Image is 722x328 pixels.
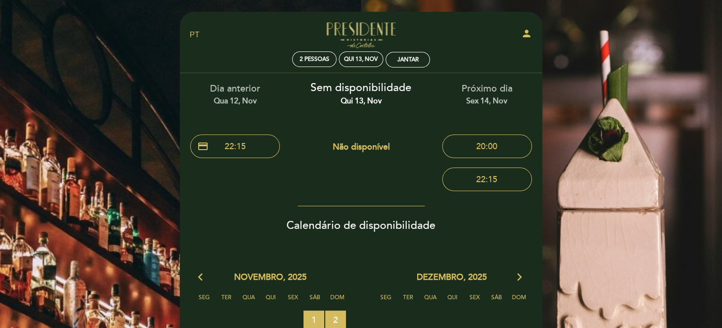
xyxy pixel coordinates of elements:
span: credit_card [197,141,209,152]
span: Sex [284,293,302,310]
div: Qui 13, nov [344,56,378,63]
span: dezembro, 2025 [417,271,487,284]
button: credit_card 22:15 [190,135,280,158]
span: Qua [421,293,440,310]
button: Não disponível [316,135,406,159]
i: arrow_forward_ios [515,271,524,284]
span: Não disponível [332,142,389,152]
button: 20:00 [442,135,532,158]
span: 1 [303,311,324,328]
a: Presidente [PERSON_NAME] [302,22,420,48]
i: arrow_back_ios [198,271,207,284]
span: Seg [377,293,395,310]
div: Sex 14, nov [431,96,543,107]
span: Ter [399,293,418,310]
i: person [521,28,532,39]
span: 2 [325,311,346,328]
span: Sex [465,293,484,310]
span: Qui [443,293,462,310]
span: Ter [217,293,236,310]
span: Dom [328,293,347,310]
button: person [521,28,532,42]
span: Qui [261,293,280,310]
div: Dia anterior [179,82,291,106]
span: Sem disponibilidade [311,81,411,94]
span: Sáb [306,293,325,310]
span: Calendário de disponibilidade [286,219,436,232]
div: Qua 12, nov [179,96,291,107]
div: Próximo dia [431,82,543,106]
span: novembro, 2025 [234,271,307,284]
button: 22:15 [442,168,532,191]
span: Dom [510,293,529,310]
span: Qua [239,293,258,310]
div: Qui 13, nov [305,96,417,107]
span: Sáb [487,293,506,310]
div: Jantar [397,56,419,63]
span: Seg [195,293,214,310]
span: 2 pessoas [300,56,329,63]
